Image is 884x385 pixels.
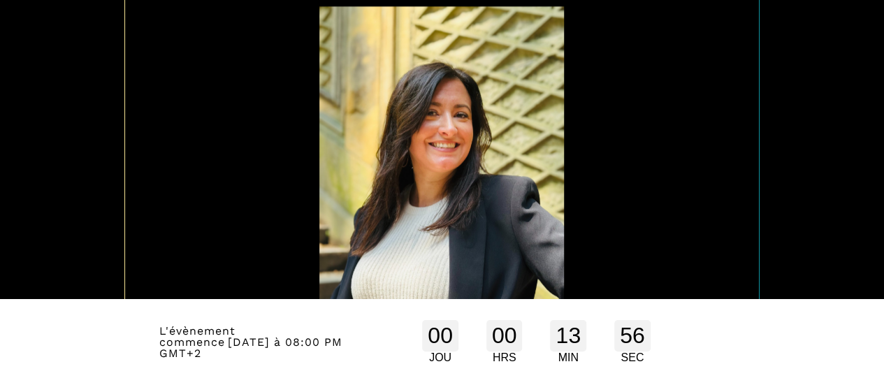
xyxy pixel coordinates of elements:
img: 3d6334c9e259e7f0078d58a7ee00d59d_WhatsApp_Image_2025-06-26_at_21.02.24.jpeg [319,6,564,333]
div: 00 [422,320,458,351]
div: 56 [614,320,651,351]
span: [DATE] à 08:00 PM GMT+2 [159,335,342,360]
div: MIN [550,351,586,364]
span: L'évènement commence [159,324,236,349]
div: HRS [486,351,523,364]
div: 13 [550,320,586,351]
div: JOU [422,351,458,364]
div: SEC [614,351,651,364]
div: 00 [486,320,523,351]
